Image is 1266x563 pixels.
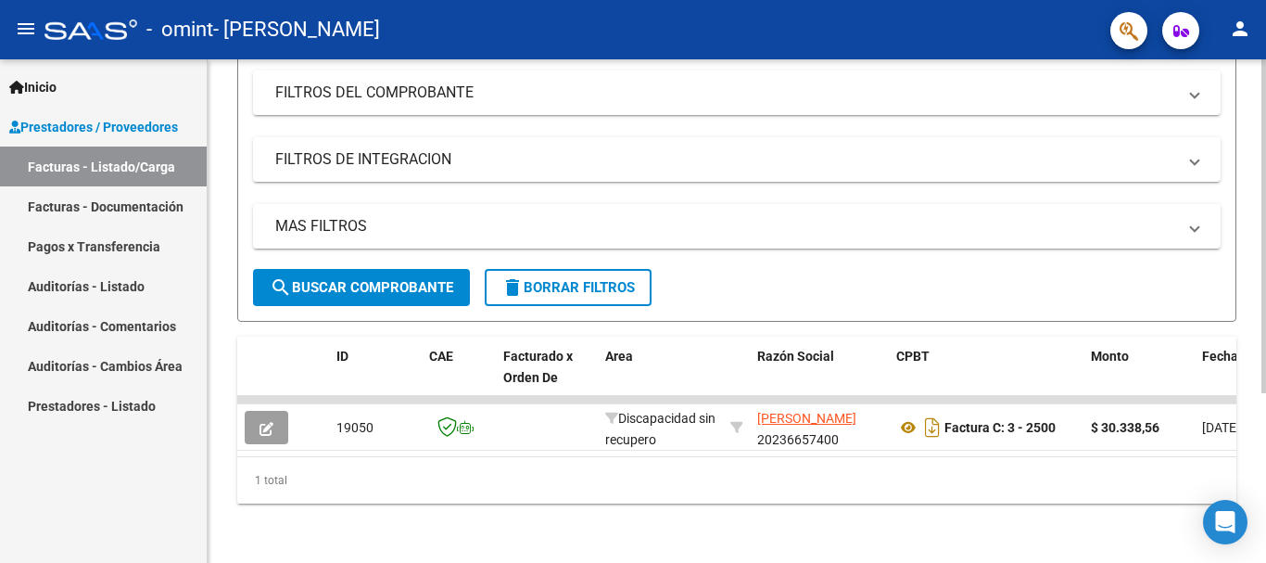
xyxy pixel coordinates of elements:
[750,337,889,418] datatable-header-cell: Razón Social
[503,349,573,385] span: Facturado x Orden De
[501,279,635,296] span: Borrar Filtros
[944,420,1056,435] strong: Factura C: 3 - 2500
[336,420,373,435] span: 19050
[146,9,213,50] span: - omint
[1229,18,1251,40] mat-icon: person
[1203,500,1247,544] div: Open Intercom Messenger
[1083,337,1195,418] datatable-header-cell: Monto
[889,337,1083,418] datatable-header-cell: CPBT
[605,349,633,364] span: Area
[253,137,1221,182] mat-expansion-panel-header: FILTROS DE INTEGRACION
[9,77,57,97] span: Inicio
[496,337,598,418] datatable-header-cell: Facturado x Orden De
[1091,349,1129,364] span: Monto
[422,337,496,418] datatable-header-cell: CAE
[598,337,723,418] datatable-header-cell: Area
[213,9,380,50] span: - [PERSON_NAME]
[275,149,1176,170] mat-panel-title: FILTROS DE INTEGRACION
[1202,420,1240,435] span: [DATE]
[253,269,470,306] button: Buscar Comprobante
[270,279,453,296] span: Buscar Comprobante
[501,276,524,299] mat-icon: delete
[15,18,37,40] mat-icon: menu
[920,413,944,442] i: Descargar documento
[757,408,881,447] div: 20236657400
[270,276,292,299] mat-icon: search
[1091,420,1159,435] strong: $ 30.338,56
[429,349,453,364] span: CAE
[757,411,856,426] span: [PERSON_NAME]
[9,117,178,137] span: Prestadores / Proveedores
[896,349,930,364] span: CPBT
[253,70,1221,115] mat-expansion-panel-header: FILTROS DEL COMPROBANTE
[329,337,422,418] datatable-header-cell: ID
[275,216,1176,237] mat-panel-title: MAS FILTROS
[336,349,348,364] span: ID
[237,457,1236,504] div: 1 total
[605,411,715,447] span: Discapacidad sin recupero
[757,349,834,364] span: Razón Social
[253,204,1221,249] mat-expansion-panel-header: MAS FILTROS
[485,269,652,306] button: Borrar Filtros
[275,83,1176,103] mat-panel-title: FILTROS DEL COMPROBANTE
